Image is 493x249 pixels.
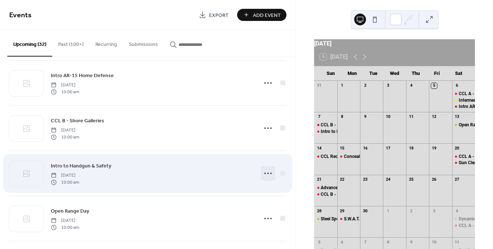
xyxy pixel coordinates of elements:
[431,177,437,183] div: 26
[321,129,372,135] div: Intro to Handgun & Safety
[363,66,384,81] div: Tue
[51,207,89,215] span: Open Range Day
[314,154,337,160] div: CCL Recert - Shore Galleries
[385,145,391,151] div: 17
[385,177,391,183] div: 24
[314,122,337,128] div: CCL B - Shore Galleries
[408,208,414,214] div: 2
[426,66,448,81] div: Fri
[385,239,391,245] div: 8
[51,162,111,170] a: Intro to Handgun & Safety
[431,239,437,245] div: 10
[316,239,322,245] div: 5
[316,83,322,89] div: 31
[384,66,405,81] div: Wed
[344,216,370,222] div: S.W.A.T. Prep
[253,11,281,19] span: Add Event
[316,114,322,120] div: 7
[431,83,437,89] div: 5
[237,9,286,21] button: Add Event
[321,216,375,222] div: Steel Speed Shooting Clinic
[51,224,79,231] span: 10:00 am
[448,66,469,81] div: Sat
[385,83,391,89] div: 3
[7,30,52,57] button: Upcoming (32)
[51,82,79,89] span: [DATE]
[51,127,79,134] span: [DATE]
[408,145,414,151] div: 18
[459,122,491,128] div: Open Range Day
[385,114,391,120] div: 10
[321,154,376,160] div: CCL Recert - Shore Galleries
[408,177,414,183] div: 25
[321,191,366,198] div: CCL B - Shore Galleries
[337,154,360,160] div: Concealed Carry Skills & Drills
[89,30,123,56] button: Recurring
[362,114,368,120] div: 9
[314,185,337,191] div: Advanced Pistol - Shooting on the Move
[408,239,414,245] div: 9
[337,216,360,222] div: S.W.A.T. Prep
[339,145,345,151] div: 15
[454,83,460,89] div: 6
[452,122,475,128] div: Open Range Day
[51,89,79,95] span: 10:00 am
[454,177,460,183] div: 27
[316,208,322,214] div: 28
[320,66,341,81] div: Sun
[321,122,366,128] div: CCL B - Shore Galleries
[9,8,32,22] span: Events
[339,208,345,214] div: 29
[454,208,460,214] div: 4
[51,72,114,80] span: Intro AR-15 Home Defense
[339,83,345,89] div: 1
[51,179,79,185] span: 10:00 am
[51,116,104,125] a: CCL B - Shore Galleries
[51,134,79,140] span: 10:00 am
[339,177,345,183] div: 22
[321,185,401,191] div: Advanced Pistol - Shooting on the Move
[314,129,337,135] div: Intro to Handgun & Safety
[405,66,427,81] div: Thu
[344,154,402,160] div: Concealed Carry Skills & Drills
[193,9,234,21] a: Export
[52,30,89,56] button: Past (100+)
[123,30,164,56] button: Submissions
[209,11,229,19] span: Export
[408,83,414,89] div: 4
[362,239,368,245] div: 7
[452,160,475,166] div: Gun Cleaning 101
[51,207,89,215] a: Open Range Day
[452,91,475,97] div: CCL A - Shore Galleries
[51,217,79,224] span: [DATE]
[314,191,337,198] div: CCL B - Shore Galleries
[452,104,475,110] div: Intro AR-15 Home Defense
[51,162,111,170] span: Intro to Handgun & Safety
[362,208,368,214] div: 30
[452,154,475,160] div: CCL A - Shore Galleries
[314,216,337,222] div: Steel Speed Shooting Clinic
[316,177,322,183] div: 21
[408,114,414,120] div: 11
[431,208,437,214] div: 3
[452,216,475,222] div: Dynamic Vehicle Tactics: Ballistics
[339,114,345,120] div: 8
[385,208,391,214] div: 1
[314,39,475,48] div: [DATE]
[316,145,322,151] div: 14
[51,71,114,80] a: Intro AR-15 Home Defense
[341,66,363,81] div: Mon
[454,239,460,245] div: 11
[362,177,368,183] div: 23
[362,145,368,151] div: 16
[51,172,79,179] span: [DATE]
[431,114,437,120] div: 12
[431,145,437,151] div: 19
[452,223,475,229] div: CCL A - Shore Galleries
[339,239,345,245] div: 6
[452,97,475,104] div: Intermediate Scoped Rifle: Hunting
[362,83,368,89] div: 2
[454,145,460,151] div: 20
